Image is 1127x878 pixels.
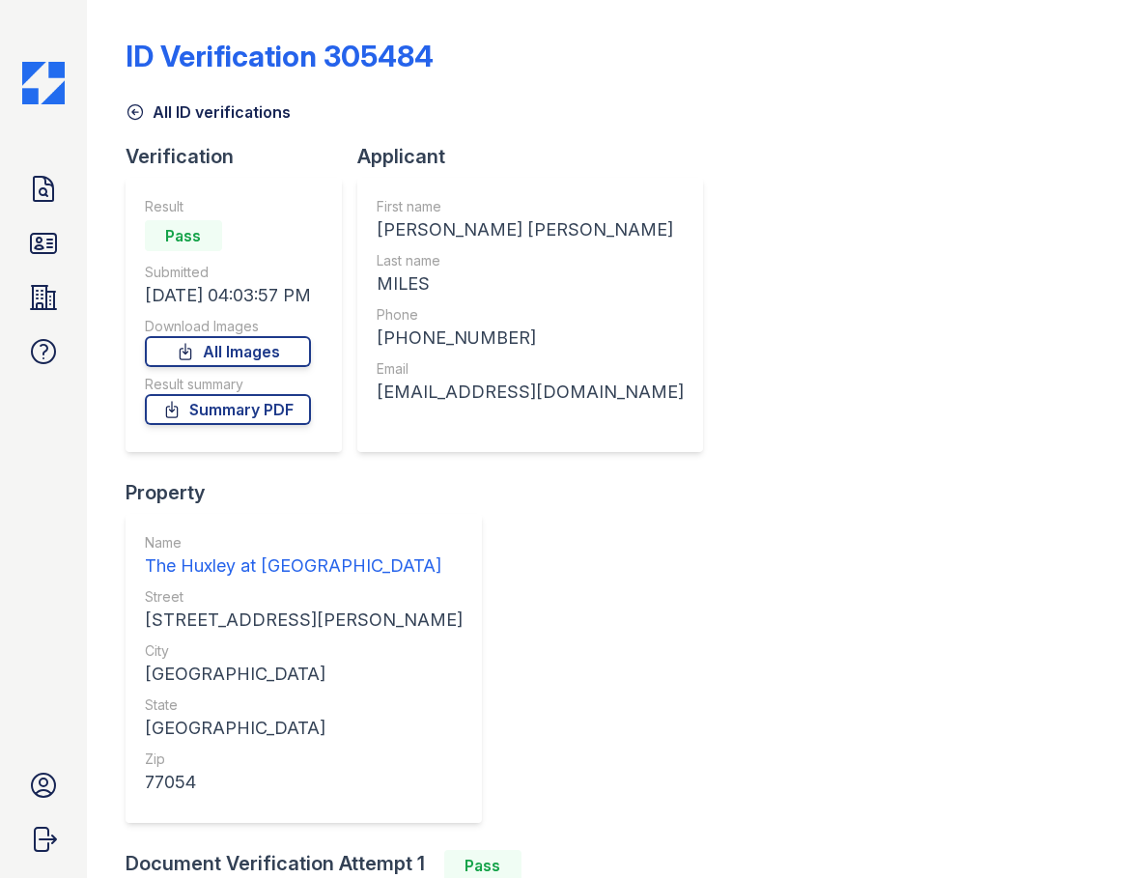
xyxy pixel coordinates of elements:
div: Verification [126,143,357,170]
div: State [145,695,463,715]
a: Name The Huxley at [GEOGRAPHIC_DATA] [145,533,463,580]
div: Property [126,479,497,506]
div: [PERSON_NAME] [PERSON_NAME] [377,216,684,243]
img: CE_Icon_Blue-c292c112584629df590d857e76928e9f676e5b41ef8f769ba2f05ee15b207248.png [22,62,65,104]
div: City [145,641,463,661]
div: The Huxley at [GEOGRAPHIC_DATA] [145,552,463,580]
div: [GEOGRAPHIC_DATA] [145,715,463,742]
div: Result [145,197,311,216]
div: MILES [377,270,684,297]
a: All Images [145,336,311,367]
div: Phone [377,305,684,325]
div: [PHONE_NUMBER] [377,325,684,352]
div: Submitted [145,263,311,282]
div: Download Images [145,317,311,336]
div: [GEOGRAPHIC_DATA] [145,661,463,688]
div: Pass [145,220,222,251]
div: Name [145,533,463,552]
div: [DATE] 04:03:57 PM [145,282,311,309]
div: [EMAIL_ADDRESS][DOMAIN_NAME] [377,379,684,406]
a: All ID verifications [126,100,291,124]
div: ID Verification 305484 [126,39,434,73]
div: Applicant [357,143,718,170]
div: Email [377,359,684,379]
div: Street [145,587,463,607]
a: Summary PDF [145,394,311,425]
div: Last name [377,251,684,270]
div: [STREET_ADDRESS][PERSON_NAME] [145,607,463,634]
div: 77054 [145,769,463,796]
div: Zip [145,750,463,769]
div: Result summary [145,375,311,394]
iframe: chat widget [1046,801,1108,859]
div: First name [377,197,684,216]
